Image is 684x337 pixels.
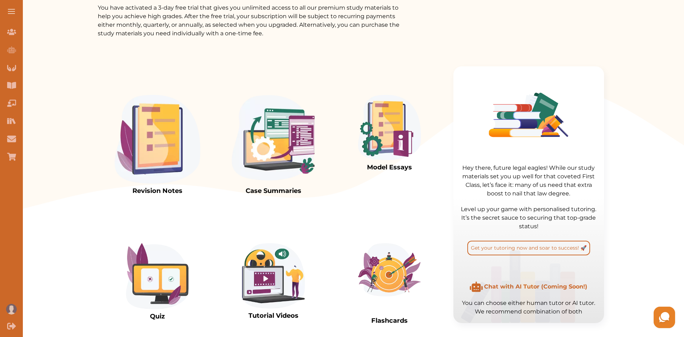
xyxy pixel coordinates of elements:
[6,304,17,315] img: User profile
[513,305,677,330] iframe: HelpCrunch
[115,186,200,196] p: Revision Notes
[489,93,569,137] img: Group%201393.f733c322.png
[242,311,305,321] p: Tutorial Videos
[231,186,316,196] p: Case Summaries
[461,205,597,231] p: Level up your game with personalised tutoring. It’s the secret sauce to securing that top-grade s...
[358,316,421,326] p: Flashcards
[461,250,575,323] img: BhZmPIAAAAASUVORK5CYII=
[358,163,421,172] p: Model Essays
[461,164,597,198] p: Hey there, future legal eagles! While our study materials set you up well for that coveted First ...
[467,241,590,255] button: Get your tutoring now and soar to success! 🚀
[126,312,189,321] p: Quiz
[98,4,401,38] p: You have activated a 3-day free trial that gives you unlimited access to all our premium study ma...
